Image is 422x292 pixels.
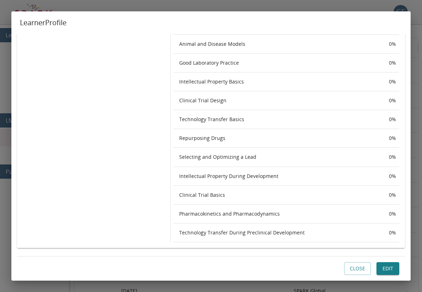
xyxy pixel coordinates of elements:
[173,91,383,110] th: Clinical Trial Design
[173,223,383,242] th: Technology Transfer During Preclinical Development
[173,35,383,54] th: Animal and Disease Models
[383,204,405,223] th: 0 %
[383,223,405,242] th: 0 %
[173,185,383,204] th: Clinical Trial Basics
[383,148,405,167] th: 0 %
[173,148,383,167] th: Selecting and Optimizing a Lead
[383,54,405,72] th: 0 %
[383,129,405,148] th: 0 %
[383,91,405,110] th: 0 %
[383,35,405,54] th: 0 %
[173,167,383,185] th: Intellectual Property During Development
[383,167,405,185] th: 0 %
[383,185,405,204] th: 0 %
[383,72,405,91] th: 0 %
[173,110,383,129] th: Technology Transfer Basics
[344,262,371,275] button: Close
[173,129,383,148] th: Repurposing Drugs
[173,72,383,91] th: Intellectual Property Basics
[173,204,383,223] th: Pharmacokinetics and Pharmacodynamics
[383,110,405,129] th: 0 %
[376,262,399,275] button: Edit
[11,11,411,34] h2: Learner Profile
[173,54,383,72] th: Good Laboratory Practice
